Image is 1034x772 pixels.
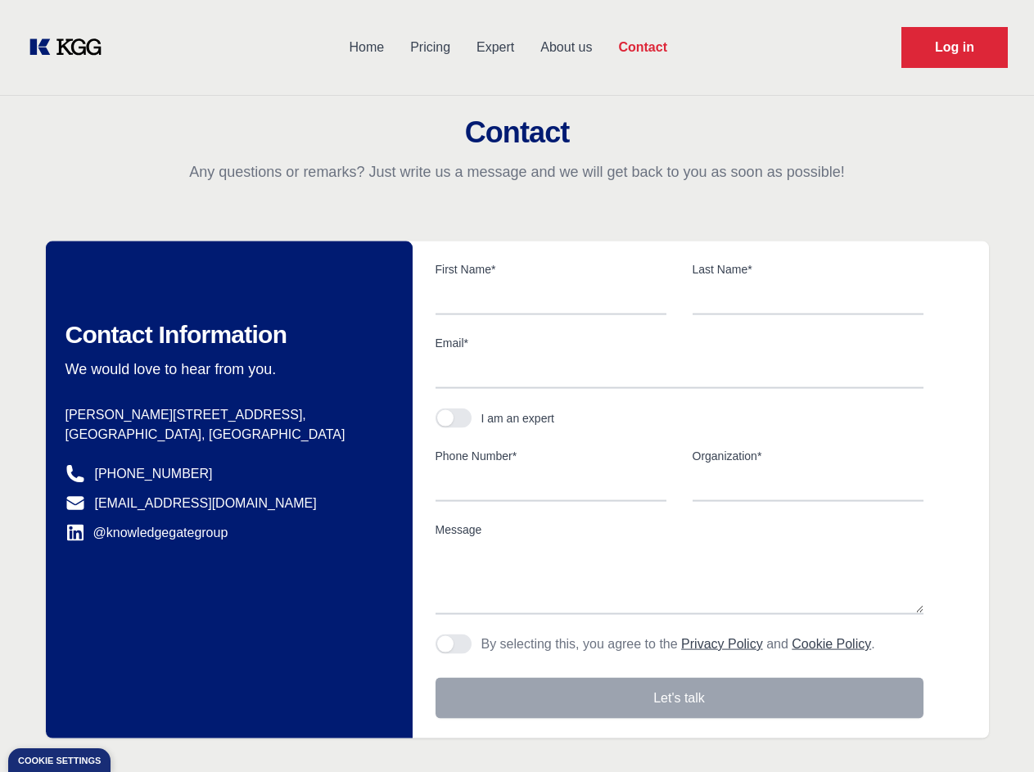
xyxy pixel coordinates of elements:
a: KOL Knowledge Platform: Talk to Key External Experts (KEE) [26,34,115,61]
p: We would love to hear from you. [65,359,386,379]
label: Email* [436,335,923,351]
div: I am an expert [481,410,555,427]
a: Contact [605,26,680,69]
h2: Contact [20,116,1014,149]
label: First Name* [436,261,666,278]
a: [PHONE_NUMBER] [95,464,213,484]
p: Any questions or remarks? Just write us a message and we will get back to you as soon as possible! [20,162,1014,182]
iframe: Chat Widget [952,693,1034,772]
a: Request Demo [901,27,1008,68]
label: Message [436,521,923,538]
p: [PERSON_NAME][STREET_ADDRESS], [65,405,386,425]
a: Expert [463,26,527,69]
p: By selecting this, you agree to the and . [481,634,875,654]
button: Let's talk [436,678,923,719]
h2: Contact Information [65,320,386,350]
a: Privacy Policy [681,637,763,651]
label: Phone Number* [436,448,666,464]
p: [GEOGRAPHIC_DATA], [GEOGRAPHIC_DATA] [65,425,386,445]
label: Last Name* [693,261,923,278]
a: Cookie Policy [792,637,871,651]
a: @knowledgegategroup [65,523,228,543]
div: Cookie settings [18,756,101,765]
a: About us [527,26,605,69]
a: [EMAIL_ADDRESS][DOMAIN_NAME] [95,494,317,513]
a: Pricing [397,26,463,69]
a: Home [336,26,397,69]
label: Organization* [693,448,923,464]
